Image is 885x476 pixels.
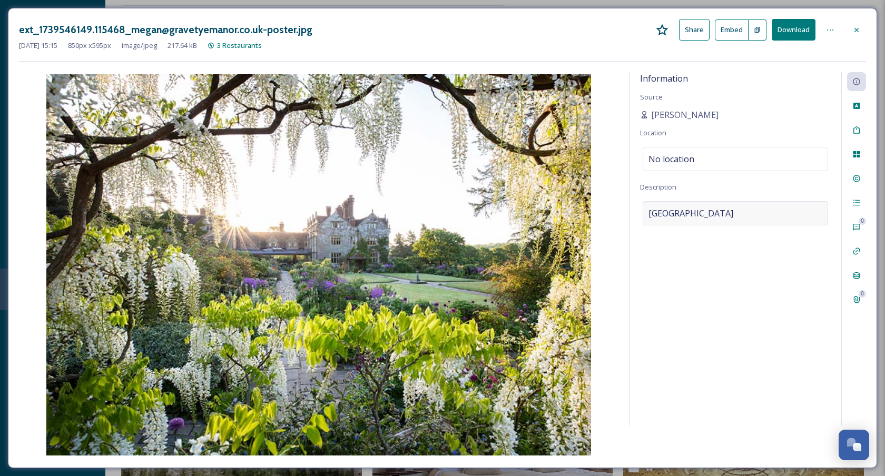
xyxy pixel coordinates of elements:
[859,217,866,225] div: 0
[648,153,694,165] span: No location
[19,41,57,51] span: [DATE] 15:15
[651,108,719,121] span: [PERSON_NAME]
[859,290,866,297] div: 0
[68,41,111,51] span: 850 px x 595 px
[640,128,666,137] span: Location
[648,207,733,220] span: [GEOGRAPHIC_DATA]
[640,92,663,102] span: Source
[772,19,815,41] button: Download
[217,41,262,50] span: 3 Restaurants
[679,19,710,41] button: Share
[19,74,618,455] img: megan%40gravetyemanor.co.uk-poster.jpg
[122,41,157,51] span: image/jpeg
[715,19,749,41] button: Embed
[640,182,676,192] span: Description
[19,22,312,37] h3: ext_1739546149.115468_megan@gravetyemanor.co.uk-poster.jpg
[640,73,688,84] span: Information
[839,430,869,460] button: Open Chat
[168,41,197,51] span: 217.64 kB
